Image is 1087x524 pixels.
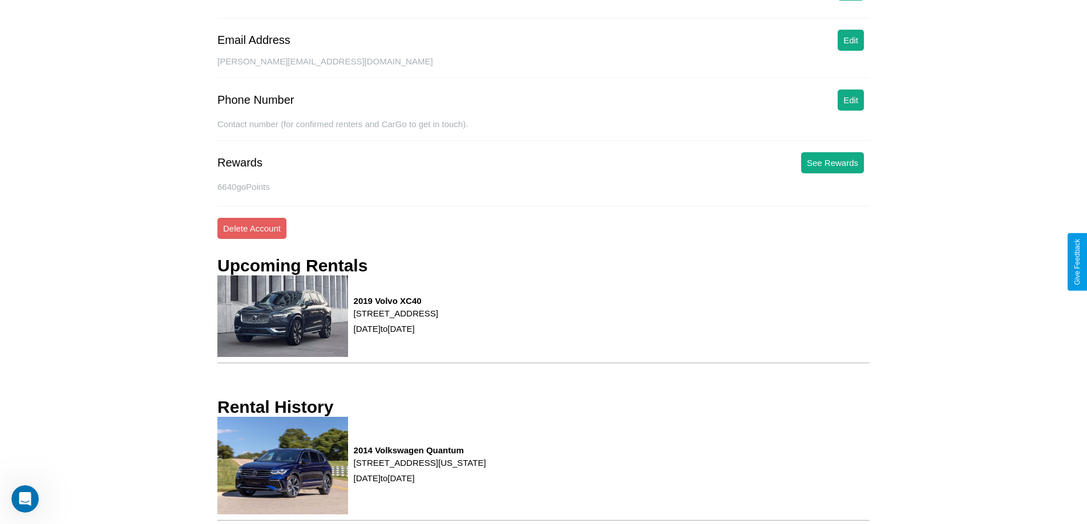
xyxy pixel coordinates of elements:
[217,156,262,169] div: Rewards
[838,90,864,111] button: Edit
[217,34,290,47] div: Email Address
[354,296,438,306] h3: 2019 Volvo XC40
[217,119,870,141] div: Contact number (for confirmed renters and CarGo to get in touch).
[1073,239,1081,285] div: Give Feedback
[354,321,438,336] p: [DATE] to [DATE]
[217,397,333,417] h3: Rental History
[354,470,486,486] p: [DATE] to [DATE]
[354,306,438,321] p: [STREET_ADDRESS]
[801,152,864,173] button: See Rewards
[217,179,870,194] p: 6640 goPoints
[217,256,367,275] h3: Upcoming Rentals
[354,455,486,470] p: [STREET_ADDRESS][US_STATE]
[217,275,348,357] img: rental
[354,445,486,455] h3: 2014 Volkswagen Quantum
[11,485,39,513] iframe: Intercom live chat
[217,94,294,107] div: Phone Number
[217,218,286,239] button: Delete Account
[217,417,348,514] img: rental
[838,30,864,51] button: Edit
[217,56,870,78] div: [PERSON_NAME][EMAIL_ADDRESS][DOMAIN_NAME]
